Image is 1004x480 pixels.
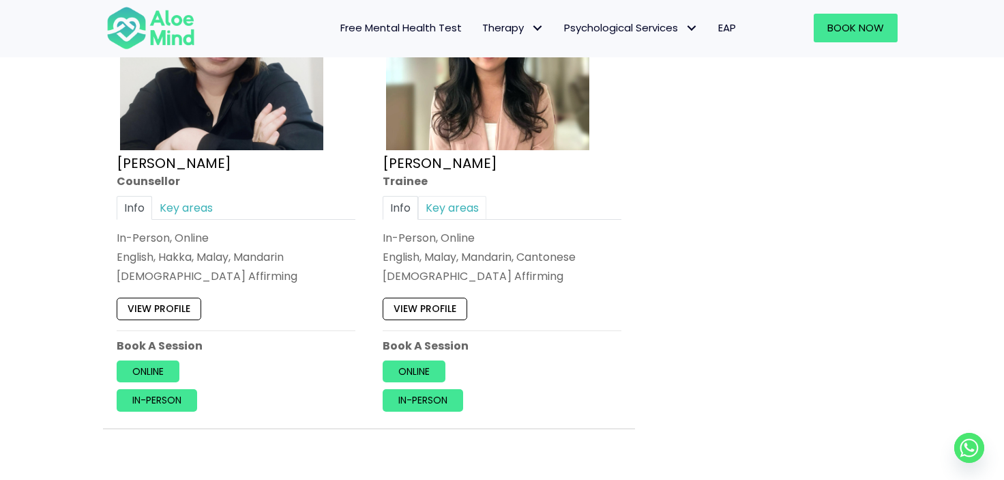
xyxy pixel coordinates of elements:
[681,18,701,38] span: Psychological Services: submenu
[418,195,486,219] a: Key areas
[117,153,231,172] a: [PERSON_NAME]
[814,14,898,42] a: Book Now
[117,337,355,353] p: Book A Session
[117,173,355,188] div: Counsellor
[383,195,418,219] a: Info
[564,20,698,35] span: Psychological Services
[383,153,497,172] a: [PERSON_NAME]
[117,230,355,246] div: In-Person, Online
[383,249,621,265] p: English, Malay, Mandarin, Cantonese
[117,268,355,284] div: [DEMOGRAPHIC_DATA] Affirming
[117,361,179,382] a: Online
[117,249,355,265] p: English, Hakka, Malay, Mandarin
[718,20,736,35] span: EAP
[708,14,746,42] a: EAP
[330,14,472,42] a: Free Mental Health Test
[527,18,547,38] span: Therapy: submenu
[117,389,197,411] a: In-person
[340,20,462,35] span: Free Mental Health Test
[117,195,152,219] a: Info
[472,14,554,42] a: TherapyTherapy: submenu
[213,14,746,42] nav: Menu
[383,173,621,188] div: Trainee
[383,389,463,411] a: In-person
[117,298,201,320] a: View profile
[383,230,621,246] div: In-Person, Online
[383,361,445,382] a: Online
[383,337,621,353] p: Book A Session
[152,195,220,219] a: Key areas
[383,298,467,320] a: View profile
[106,5,195,51] img: Aloe mind Logo
[383,268,621,284] div: [DEMOGRAPHIC_DATA] Affirming
[827,20,884,35] span: Book Now
[554,14,708,42] a: Psychological ServicesPsychological Services: submenu
[482,20,544,35] span: Therapy
[954,433,984,463] a: Whatsapp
